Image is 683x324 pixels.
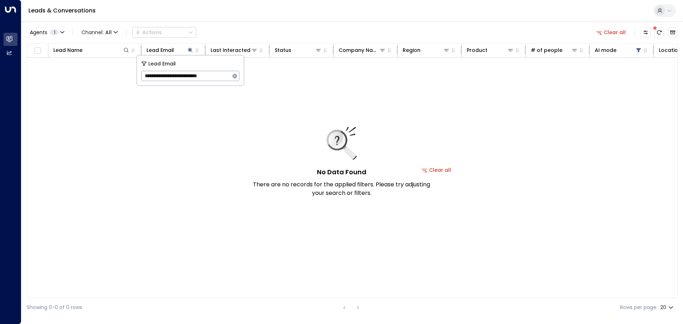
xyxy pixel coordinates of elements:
div: Lead Email [147,46,174,54]
div: Status [275,46,322,54]
span: Lead Email [148,60,176,68]
button: Clear all [593,27,629,37]
div: Showing 0-0 of 0 rows [27,304,82,311]
nav: pagination navigation [340,303,362,312]
div: Region [403,46,450,54]
div: Company Name [339,46,386,54]
div: Product [467,46,487,54]
span: Channel: [79,27,121,37]
button: Archived Leads [668,27,678,37]
div: # of people [531,46,562,54]
div: # of people [531,46,578,54]
div: Lead Name [53,46,83,54]
button: Customize [641,27,651,37]
div: Location [659,46,681,54]
div: Button group with a nested menu [132,27,196,38]
div: Lead Email [147,46,194,54]
div: Status [275,46,291,54]
div: 20 [660,302,675,313]
div: Last Interacted [211,46,258,54]
button: Channel:All [79,27,121,37]
div: Lead Name [53,46,130,54]
div: Company Name [339,46,379,54]
span: There are new threads available. Refresh the grid to view the latest updates. [654,27,664,37]
label: Rows per page: [620,304,657,311]
span: Agents [30,30,47,35]
div: Region [403,46,420,54]
div: Last Interacted [211,46,250,54]
a: Leads & Conversations [28,6,96,15]
div: AI mode [595,46,642,54]
button: Actions [132,27,196,38]
button: Clear all [419,165,454,175]
h5: No Data Found [317,167,366,177]
div: AI mode [595,46,616,54]
span: Toggle select all [33,46,42,55]
span: 1 [50,30,59,35]
p: There are no records for the applied filters. Please try adjusting your search or filters. [253,180,430,197]
button: Agents1 [27,27,67,37]
div: Product [467,46,514,54]
span: All [105,30,112,35]
div: Actions [136,29,162,36]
